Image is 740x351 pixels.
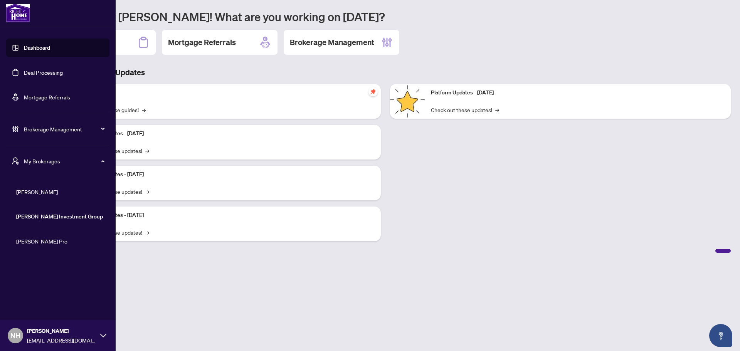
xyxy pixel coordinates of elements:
[10,330,20,341] span: NH
[6,4,30,22] img: logo
[81,170,375,179] p: Platform Updates - [DATE]
[168,37,236,48] h2: Mortgage Referrals
[142,106,146,114] span: →
[431,89,725,97] p: Platform Updates - [DATE]
[12,157,19,165] span: user-switch
[24,157,104,165] span: My Brokerages
[27,327,96,335] span: [PERSON_NAME]
[290,37,374,48] h2: Brokerage Management
[81,211,375,220] p: Platform Updates - [DATE]
[16,212,104,221] span: [PERSON_NAME] Investment Group
[709,324,732,347] button: Open asap
[24,94,70,101] a: Mortgage Referrals
[145,146,149,155] span: →
[495,106,499,114] span: →
[16,188,104,196] span: [PERSON_NAME]
[24,44,50,51] a: Dashboard
[81,129,375,138] p: Platform Updates - [DATE]
[27,336,96,344] span: [EMAIL_ADDRESS][DOMAIN_NAME]
[40,9,731,24] h1: Welcome back [PERSON_NAME]! What are you working on [DATE]?
[24,125,104,133] span: Brokerage Management
[81,89,375,97] p: Self-Help
[24,69,63,76] a: Deal Processing
[431,106,499,114] a: Check out these updates!→
[145,228,149,237] span: →
[368,87,378,96] span: pushpin
[145,187,149,196] span: →
[16,237,104,245] span: [PERSON_NAME] Pro
[390,84,425,119] img: Platform Updates - June 23, 2025
[40,67,731,78] h3: Brokerage & Industry Updates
